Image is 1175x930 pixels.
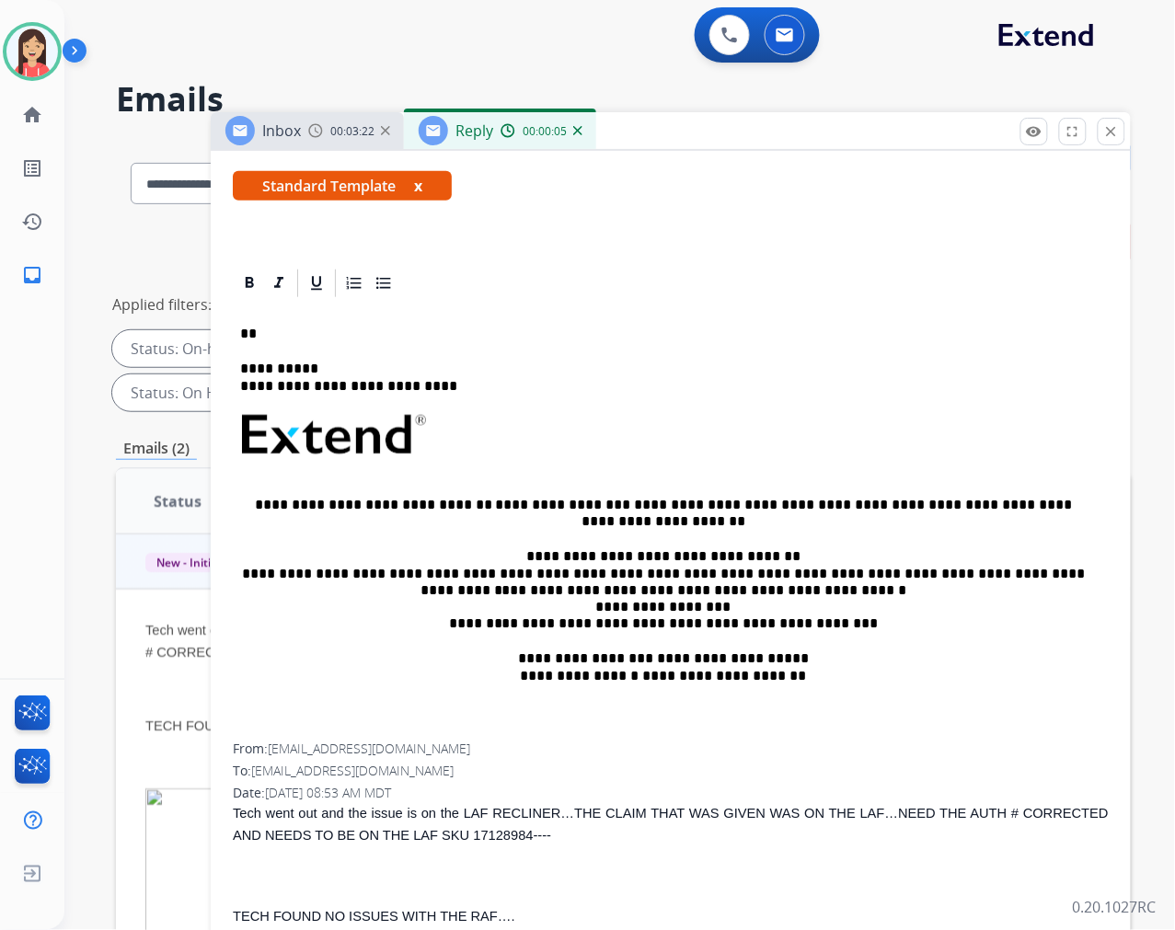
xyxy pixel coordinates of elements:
[262,121,301,141] span: Inbox
[112,374,359,411] div: Status: On Hold - Servicers
[145,718,428,733] span: TECH FOUND NO ISSUES WITH THE RAF….
[233,171,452,201] span: Standard Template
[233,741,1109,759] div: From:
[236,270,263,297] div: Bold
[330,124,374,139] span: 00:03:22
[233,910,515,924] span: TECH FOUND NO ISSUES WITH THE RAF….
[1026,123,1043,140] mat-icon: remove_red_eye
[21,264,43,286] mat-icon: inbox
[265,270,293,297] div: Italic
[1073,897,1157,919] p: 0.20.1027RC
[112,293,212,316] p: Applied filters:
[523,124,567,139] span: 00:00:05
[340,270,368,297] div: Ordered List
[233,785,1109,803] div: Date:
[145,623,908,660] span: Tech went out and the issue is on the LAF RECLINER…THE CLAIM THAT WAS GIVEN WAS ON THE LAF…NEED T...
[145,553,231,572] span: New - Initial
[455,121,493,141] span: Reply
[370,270,397,297] div: Bullet List
[233,807,1109,844] span: Tech went out and the issue is on the LAF RECLINER…THE CLAIM THAT WAS GIVEN WAS ON THE LAF…NEED T...
[116,81,1131,118] h2: Emails
[21,157,43,179] mat-icon: list_alt
[414,175,422,197] button: x
[154,490,202,512] span: Status
[265,785,391,802] span: [DATE] 08:53 AM MDT
[268,741,470,758] span: [EMAIL_ADDRESS][DOMAIN_NAME]
[116,437,197,460] p: Emails (2)
[233,763,1109,781] div: To:
[251,763,454,780] span: [EMAIL_ADDRESS][DOMAIN_NAME]
[112,330,351,367] div: Status: On-hold – Internal
[21,211,43,233] mat-icon: history
[6,26,58,77] img: avatar
[303,270,330,297] div: Underline
[1065,123,1081,140] mat-icon: fullscreen
[1103,123,1120,140] mat-icon: close
[21,104,43,126] mat-icon: home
